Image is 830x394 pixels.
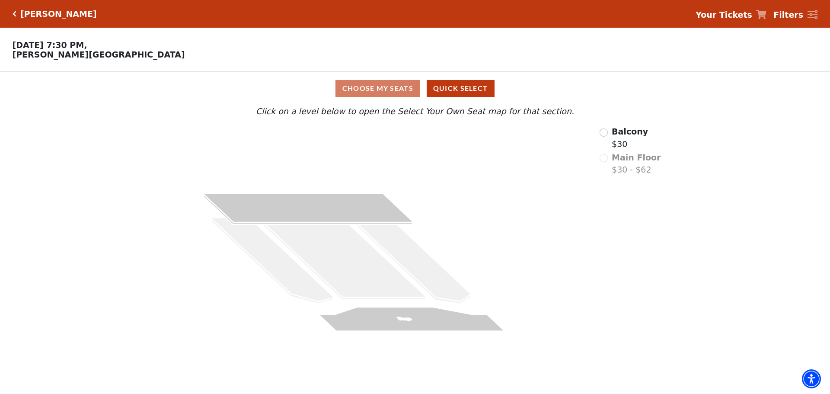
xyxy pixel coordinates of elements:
[110,105,720,118] p: Click on a level below to open the Select Your Own Seat map for that section.
[612,127,648,136] span: Balcony
[802,369,821,388] div: Accessibility Menu
[396,316,413,321] text: Stage
[20,9,97,19] h5: [PERSON_NAME]
[612,125,648,150] label: $30
[696,9,766,21] a: Your Tickets
[427,80,495,97] button: Quick Select
[773,10,803,19] strong: Filters
[600,128,608,137] input: Radio button
[13,11,16,17] a: Click here to go back to filters
[773,9,817,21] a: Filters
[696,10,752,19] strong: Your Tickets
[612,153,661,162] span: Main Floor
[612,151,661,176] label: $30 - $62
